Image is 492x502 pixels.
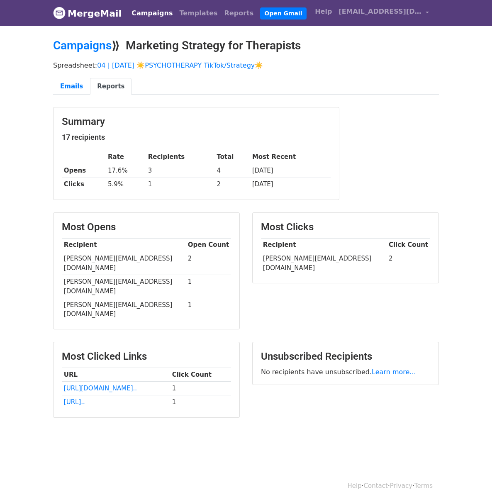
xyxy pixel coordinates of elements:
h2: ⟫ Marketing Strategy for Therapists [53,39,439,53]
td: [PERSON_NAME][EMAIL_ADDRESS][DOMAIN_NAME] [62,252,186,275]
th: Recipient [261,238,387,252]
th: Click Count [170,368,231,382]
th: Clicks [62,178,106,191]
th: Total [215,150,250,164]
iframe: Chat Widget [451,462,492,502]
a: Contact [364,482,388,490]
a: 04 | [DATE] ☀️PSYCHOTHERAPY TikTok/Strategy☀️ [97,61,263,69]
a: Learn more... [372,368,416,376]
a: Reports [221,5,257,22]
p: No recipients have unsubscribed. [261,368,430,376]
th: Recipients [146,150,215,164]
td: 5.9% [106,178,146,191]
td: [PERSON_NAME][EMAIL_ADDRESS][DOMAIN_NAME] [62,298,186,321]
img: MergeMail logo [53,7,66,19]
th: Open Count [186,238,231,252]
td: 2 [387,252,430,275]
a: [URL].. [64,398,85,406]
td: [PERSON_NAME][EMAIL_ADDRESS][DOMAIN_NAME] [261,252,387,275]
a: [EMAIL_ADDRESS][DOMAIN_NAME] [335,3,432,23]
td: 3 [146,164,215,178]
a: Templates [176,5,221,22]
h3: Most Clicks [261,221,430,233]
td: 1 [186,298,231,321]
a: MergeMail [53,5,122,22]
th: Rate [106,150,146,164]
td: [PERSON_NAME][EMAIL_ADDRESS][DOMAIN_NAME] [62,275,186,298]
td: 2 [215,178,250,191]
h5: 17 recipients [62,133,331,142]
td: 1 [186,275,231,298]
h3: Summary [62,116,331,128]
th: Opens [62,164,106,178]
th: URL [62,368,170,382]
a: Emails [53,78,90,95]
a: Reports [90,78,132,95]
a: [URL][DOMAIN_NAME].. [64,385,137,392]
td: 2 [186,252,231,275]
a: Open Gmail [260,7,306,19]
a: Privacy [390,482,412,490]
a: Terms [414,482,433,490]
td: 1 [170,395,231,409]
h3: Unsubscribed Recipients [261,351,430,363]
a: Campaigns [128,5,176,22]
th: Click Count [387,238,430,252]
a: Campaigns [53,39,112,52]
th: Recipient [62,238,186,252]
h3: Most Clicked Links [62,351,231,363]
a: Help [312,3,335,20]
a: Help [348,482,362,490]
td: 1 [146,178,215,191]
td: [DATE] [250,178,331,191]
h3: Most Opens [62,221,231,233]
td: 1 [170,382,231,395]
th: Most Recent [250,150,331,164]
td: 17.6% [106,164,146,178]
p: Spreadsheet: [53,61,439,70]
td: [DATE] [250,164,331,178]
td: 4 [215,164,250,178]
span: [EMAIL_ADDRESS][DOMAIN_NAME] [339,7,421,17]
